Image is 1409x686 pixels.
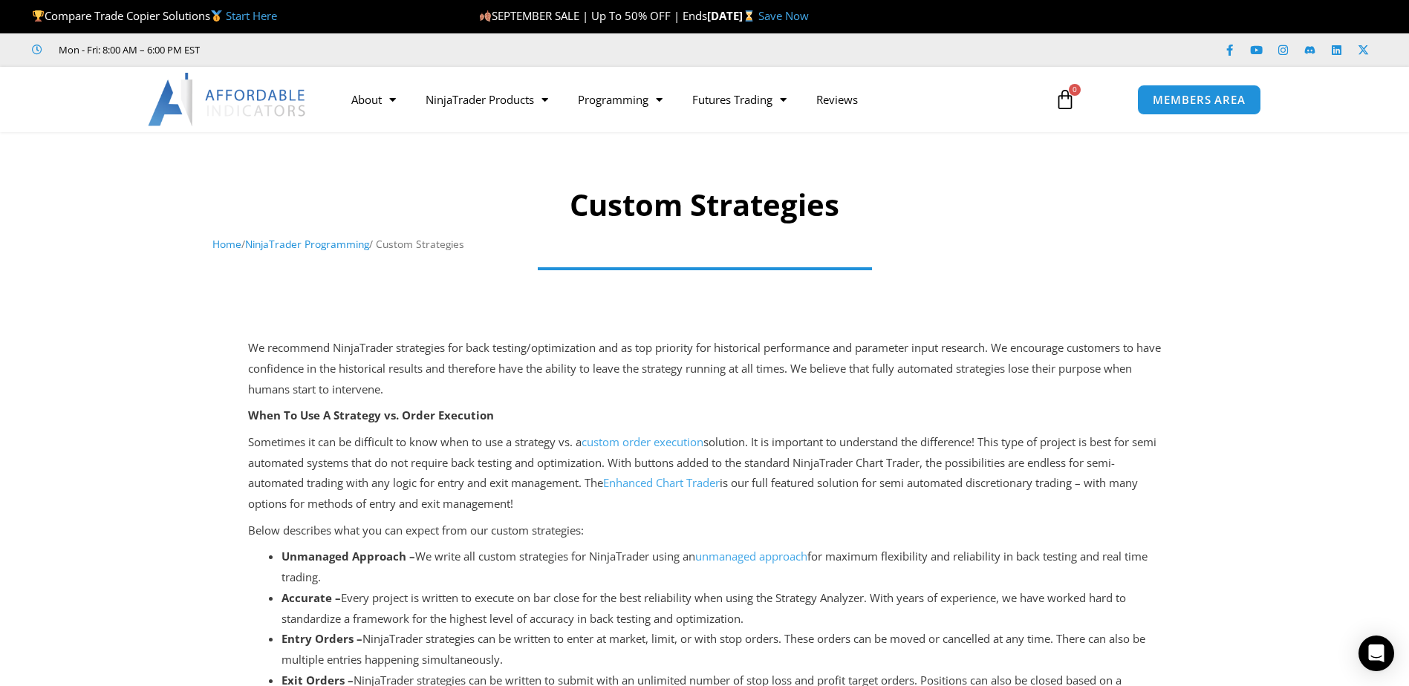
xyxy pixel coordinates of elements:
[148,73,307,126] img: LogoAI | Affordable Indicators – NinjaTrader
[411,82,563,117] a: NinjaTrader Products
[282,549,415,563] strong: Unmanaged Approach –
[582,434,703,449] a: custom order execution
[248,520,1162,541] p: Below describes what you can expect from our custom strategies:
[282,590,1126,626] span: Every project is written to execute on bar close for the best reliability when using the Strategy...
[707,8,758,23] strong: [DATE]
[677,82,801,117] a: Futures Trading
[743,10,755,22] img: ⌛
[226,8,277,23] a: Start Here
[758,8,809,23] a: Save Now
[212,184,1197,226] h1: Custom Strategies
[563,82,677,117] a: Programming
[282,590,341,605] strong: Accurate –
[480,10,491,22] img: 🍂
[32,8,277,23] span: Compare Trade Copier Solutions
[603,475,720,490] a: Enhanced Chart Trader
[1069,84,1081,96] span: 0
[801,82,873,117] a: Reviews
[248,432,1162,514] p: Sometimes it can be difficult to know when to use a strategy vs. a solution. It is important to u...
[212,237,241,251] a: Home
[1358,636,1394,671] div: Open Intercom Messenger
[336,82,411,117] a: About
[1137,85,1261,115] a: MEMBERS AREA
[282,549,1148,584] span: for maximum flexibility and reliability in back testing and real time trading.
[1153,94,1246,105] span: MEMBERS AREA
[282,631,1145,667] span: NinjaTrader strategies can be written to enter at market, limit, or with stop orders. These order...
[248,338,1162,400] p: We recommend NinjaTrader strategies for back testing/optimization and as top priority for histori...
[212,235,1197,254] nav: Breadcrumb
[1032,78,1098,121] a: 0
[695,549,807,563] a: unmanaged approach
[33,10,44,22] img: 🏆
[282,631,362,646] strong: Entry Orders –
[248,408,494,422] strong: When To Use A Strategy vs. Order Execution
[211,10,222,22] img: 🥇
[55,41,200,59] span: Mon - Fri: 8:00 AM – 6:00 PM EST
[282,549,695,563] span: We write all custom strategies for NinjaTrader using an
[479,8,707,23] span: SEPTEMBER SALE | Up To 50% OFF | Ends
[336,82,1038,117] nav: Menu
[245,237,369,251] a: NinjaTrader Programming
[221,42,443,57] iframe: Customer reviews powered by Trustpilot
